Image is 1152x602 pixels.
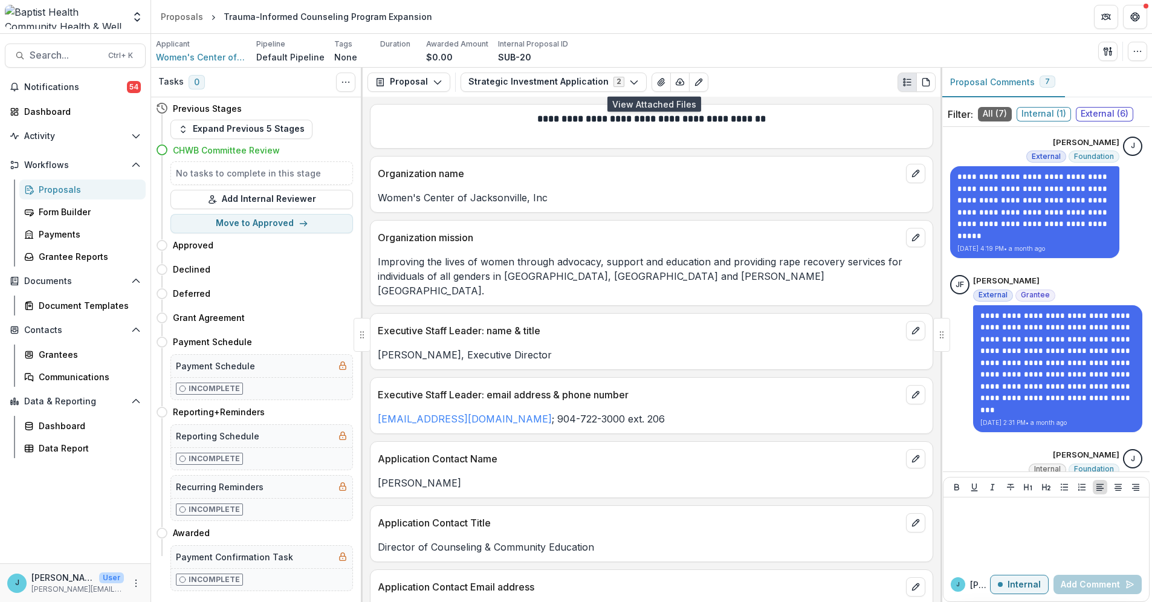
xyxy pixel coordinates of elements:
button: edit [906,321,925,340]
button: Open Activity [5,126,146,146]
span: Notifications [24,82,127,92]
a: [EMAIL_ADDRESS][DOMAIN_NAME] [378,413,552,425]
div: Jamie Farhat [956,281,964,289]
button: Heading 1 [1021,480,1035,494]
h4: Declined [173,263,210,276]
span: 54 [127,81,141,93]
h3: Tasks [158,77,184,87]
div: Trauma-Informed Counseling Program Expansion [224,10,432,23]
a: Dashboard [5,102,146,121]
h5: No tasks to complete in this stage [176,167,348,180]
p: Incomplete [189,383,240,394]
h4: Previous Stages [173,102,242,115]
p: Tags [334,39,352,50]
a: Proposals [19,180,146,199]
p: Applicant [156,39,190,50]
a: Payments [19,224,146,244]
p: Incomplete [189,574,240,585]
p: Organization mission [378,230,901,245]
span: External ( 6 ) [1076,107,1133,121]
div: Ctrl + K [106,49,135,62]
a: Proposals [156,8,208,25]
nav: breadcrumb [156,8,437,25]
p: Director of Counseling & Community Education [378,540,925,554]
p: Women's Center of Jacksonville, Inc [378,190,925,205]
button: PDF view [916,73,936,92]
p: [PERSON_NAME] [970,578,990,591]
p: Application Contact Name [378,451,901,466]
p: Application Contact Title [378,516,901,530]
button: Align Center [1111,480,1125,494]
p: User [99,572,124,583]
div: Jennifer [956,581,960,587]
button: Align Left [1093,480,1107,494]
button: Add Internal Reviewer [170,190,353,209]
button: Italicize [985,480,1000,494]
h5: Recurring Reminders [176,481,264,493]
p: [PERSON_NAME] [31,571,94,584]
button: Notifications54 [5,77,146,97]
button: Strike [1003,480,1018,494]
button: Bullet List [1057,480,1072,494]
span: Activity [24,131,126,141]
p: [DATE] 2:31 PM • a month ago [980,418,1135,427]
p: Filter: [948,107,973,121]
div: Jennifer [1131,142,1135,150]
span: 7 [1045,77,1050,86]
a: Grantees [19,345,146,364]
button: edit [906,449,925,468]
button: Expand Previous 5 Stages [170,120,312,139]
p: [DATE] 4:19 PM • a month ago [957,244,1112,253]
button: Edit as form [689,73,708,92]
div: Document Templates [39,299,136,312]
p: Internal Proposal ID [498,39,568,50]
button: Partners [1094,5,1118,29]
a: Women's Center of Jacksonville, Inc [156,51,247,63]
button: Open Data & Reporting [5,392,146,411]
button: Open entity switcher [129,5,146,29]
h4: Grant Agreement [173,311,245,324]
button: edit [906,513,925,532]
p: Application Contact Email address [378,580,901,594]
span: Search... [30,50,101,61]
p: SUB-20 [498,51,531,63]
p: Default Pipeline [256,51,325,63]
p: Executive Staff Leader: email address & phone number [378,387,901,402]
button: More [129,576,143,591]
button: Move to Approved [170,214,353,233]
p: None [334,51,357,63]
div: Dashboard [39,419,136,432]
button: Open Workflows [5,155,146,175]
h5: Payment Schedule [176,360,255,372]
h4: Awarded [173,526,210,539]
button: Proposal Comments [940,68,1065,97]
h4: CHWB Committee Review [173,144,280,157]
span: External [979,291,1008,299]
button: Plaintext view [898,73,917,92]
button: edit [906,577,925,597]
span: Foundation [1074,152,1114,161]
div: Data Report [39,442,136,455]
div: Payments [39,228,136,241]
p: [PERSON_NAME] [378,476,925,490]
h5: Reporting Schedule [176,430,259,442]
span: Workflows [24,160,126,170]
span: 0 [189,75,205,89]
button: View Attached Files [652,73,671,92]
a: Communications [19,367,146,387]
span: Documents [24,276,126,286]
button: Open Documents [5,271,146,291]
span: External [1032,152,1061,161]
div: Grantee Reports [39,250,136,263]
p: [PERSON_NAME], Executive Director [378,348,925,362]
button: Strategic Investment Application2 [461,73,647,92]
a: Data Report [19,438,146,458]
a: Grantee Reports [19,247,146,267]
button: Ordered List [1075,480,1089,494]
button: Heading 2 [1039,480,1053,494]
button: edit [906,228,925,247]
button: Add Comment [1053,575,1142,594]
div: Proposals [161,10,203,23]
button: edit [906,385,925,404]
